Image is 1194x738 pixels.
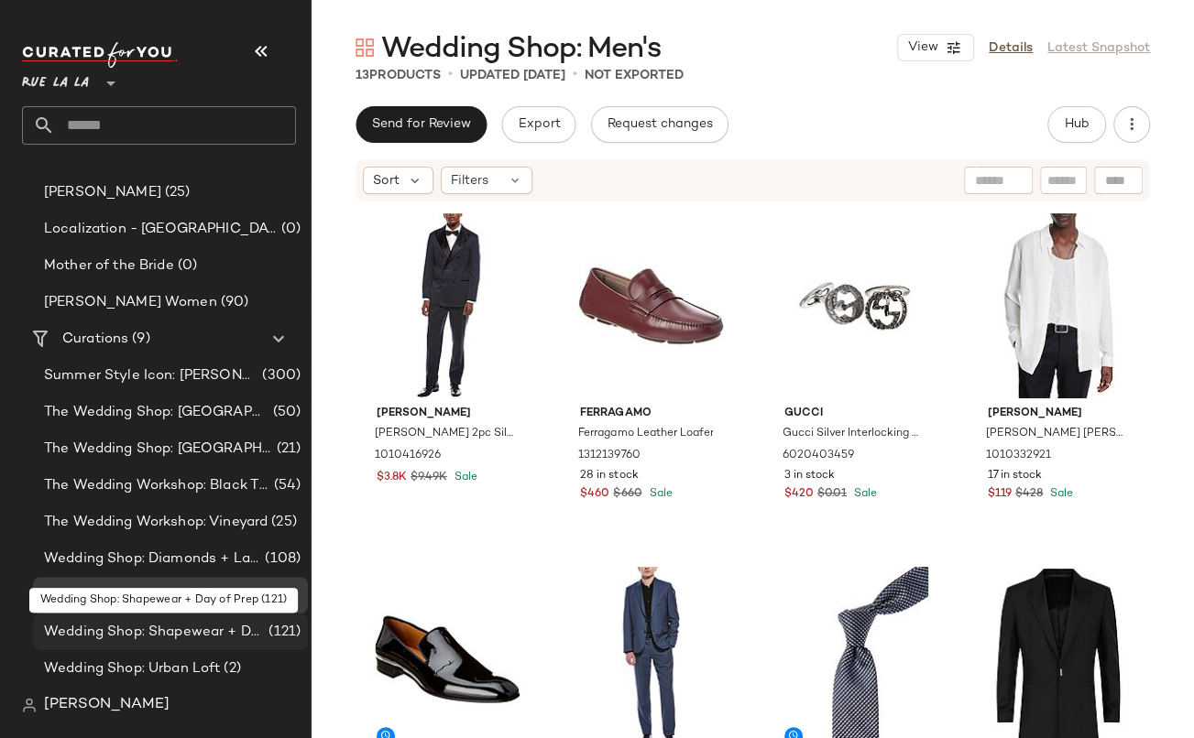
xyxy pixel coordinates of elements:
[220,658,240,679] span: (2)
[258,365,301,386] span: (300)
[22,42,178,68] img: cfy_white_logo.C9jOOHJF.svg
[278,219,301,240] span: (0)
[1047,106,1106,143] button: Hub
[986,448,1051,464] span: 1010332921
[460,66,565,85] p: updated [DATE]
[356,38,374,57] img: svg%3e
[580,406,721,422] span: Ferragamo
[261,548,301,570] span: (108)
[783,426,924,442] span: Gucci Silver Interlocking G Cufflinks
[381,31,661,68] span: Wedding Shop: Men's
[973,213,1144,398] img: 1010332921_RLLATH.jpg
[573,64,577,86] span: •
[375,426,516,442] span: [PERSON_NAME] 2pc Silk Suit with Pleated Pant
[613,486,641,503] span: $660
[44,292,217,313] span: [PERSON_NAME] Women
[269,475,301,496] span: (54)
[356,106,487,143] button: Send for Review
[986,426,1127,442] span: [PERSON_NAME] [PERSON_NAME] Camp Collar Shirt
[62,329,128,350] span: Curations
[174,255,197,277] span: (0)
[375,448,441,464] span: 1010416926
[897,34,974,61] button: View
[44,658,220,679] span: Wedding Shop: Urban Loft
[217,292,249,313] span: (90)
[44,402,268,423] span: The Wedding Shop: [GEOGRAPHIC_DATA]
[448,64,453,86] span: •
[770,213,940,398] img: 6020403459_RLLATH.jpg
[578,426,713,442] span: Ferragamo Leather Loafer
[265,622,301,643] span: (121)
[161,182,191,203] span: (25)
[188,585,211,606] span: (0)
[22,62,89,95] span: Rue La La
[1046,488,1073,500] span: Sale
[377,470,407,486] span: $3.8K
[1015,486,1043,503] span: $428
[356,69,369,82] span: 13
[268,402,301,423] span: (50)
[44,219,278,240] span: Localization - [GEOGRAPHIC_DATA]
[22,698,37,712] img: svg%3e
[44,365,258,386] span: Summer Style Icon: [PERSON_NAME]
[988,486,1012,503] span: $119
[988,406,1129,422] span: [PERSON_NAME]
[44,512,268,533] span: The Wedding Workshop: Vineyard
[272,439,301,460] span: (21)
[607,117,713,132] span: Request changes
[580,486,609,503] span: $460
[268,512,297,533] span: (25)
[373,171,400,190] span: Sort
[517,117,560,132] span: Export
[784,406,926,422] span: Gucci
[451,472,477,483] span: Sale
[362,213,532,398] img: 1010416926_RLLATH.jpg
[44,439,272,460] span: The Wedding Shop: [GEOGRAPHIC_DATA]
[591,106,728,143] button: Request changes
[817,486,847,503] span: $0.01
[907,40,938,55] span: View
[356,66,441,85] div: Products
[411,470,447,486] span: $9.49K
[565,213,736,398] img: 1312139760_RLLATH.jpg
[44,255,174,277] span: Mother of the Bride
[1064,117,1090,132] span: Hub
[784,486,814,503] span: $420
[128,329,149,350] span: (9)
[585,66,684,85] p: Not Exported
[783,448,854,464] span: 6020403459
[580,468,638,484] span: 28 in stock
[451,171,488,190] span: Filters
[988,468,1042,484] span: 17 in stock
[645,488,672,500] span: Sale
[501,106,575,143] button: Export
[371,117,471,132] span: Send for Review
[44,622,265,643] span: Wedding Shop: Shapewear + Day of Prep
[44,475,269,496] span: The Wedding Workshop: Black Tie Ballroom
[377,406,518,422] span: [PERSON_NAME]
[44,694,170,716] span: [PERSON_NAME]
[44,182,161,203] span: [PERSON_NAME]
[44,548,261,570] span: Wedding Shop: Diamonds + Lab Diamonds
[784,468,835,484] span: 3 in stock
[578,448,640,464] span: 1312139760
[850,488,877,500] span: Sale
[44,585,188,606] span: Wedding Shop: Men's
[989,38,1033,58] a: Details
